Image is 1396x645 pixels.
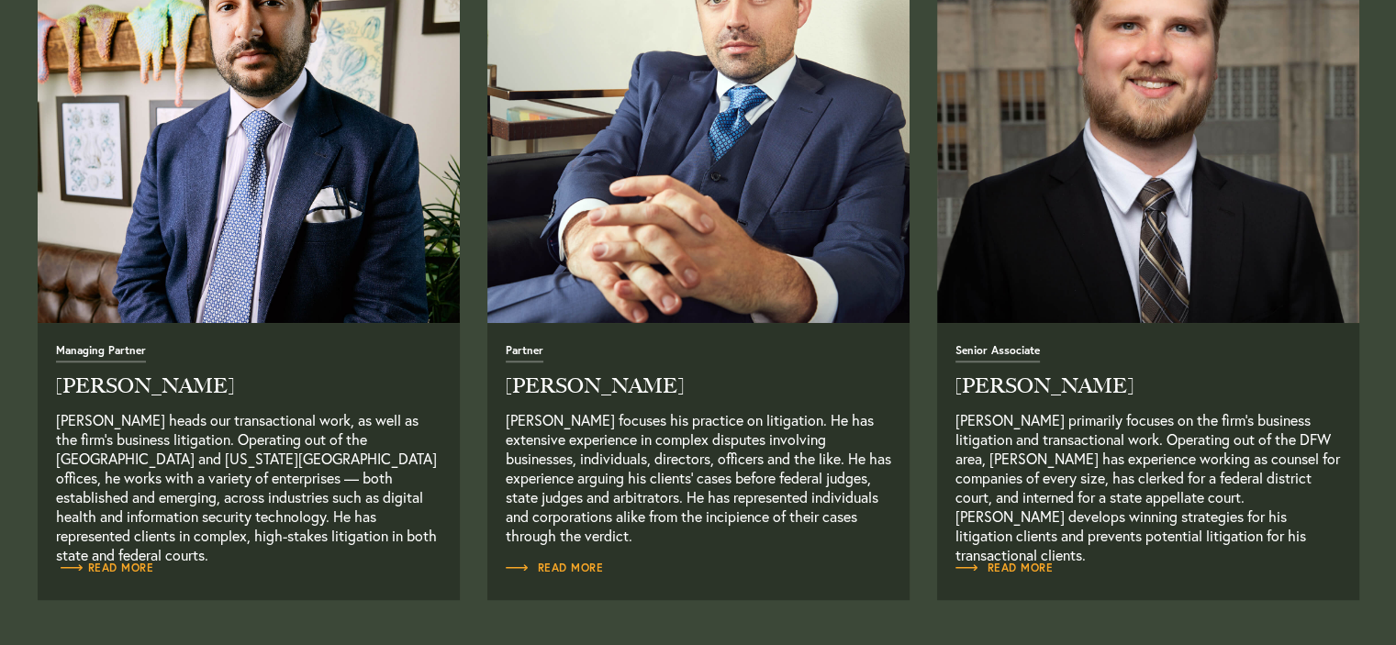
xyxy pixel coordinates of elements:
span: Read More [56,562,154,573]
span: Partner [506,345,543,362]
span: Managing Partner [56,345,146,362]
h2: [PERSON_NAME] [955,376,1341,396]
span: Read More [506,562,604,573]
h2: [PERSON_NAME] [506,376,891,396]
h2: [PERSON_NAME] [56,376,441,396]
p: [PERSON_NAME] heads our transactional work, as well as the firm’s business litigation. Operating ... [56,410,441,545]
a: Read Full Bio [506,559,604,577]
a: Read Full Bio [56,342,441,545]
a: Read Full Bio [955,559,1054,577]
span: Senior Associate [955,345,1040,362]
a: Read Full Bio [506,342,891,545]
p: [PERSON_NAME] primarily focuses on the firm’s business litigation and transactional work. Operati... [955,410,1341,545]
span: Read More [955,562,1054,573]
a: Read Full Bio [56,559,154,577]
a: Read Full Bio [955,342,1341,545]
p: [PERSON_NAME] focuses his practice on litigation. He has extensive experience in complex disputes... [506,410,891,545]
